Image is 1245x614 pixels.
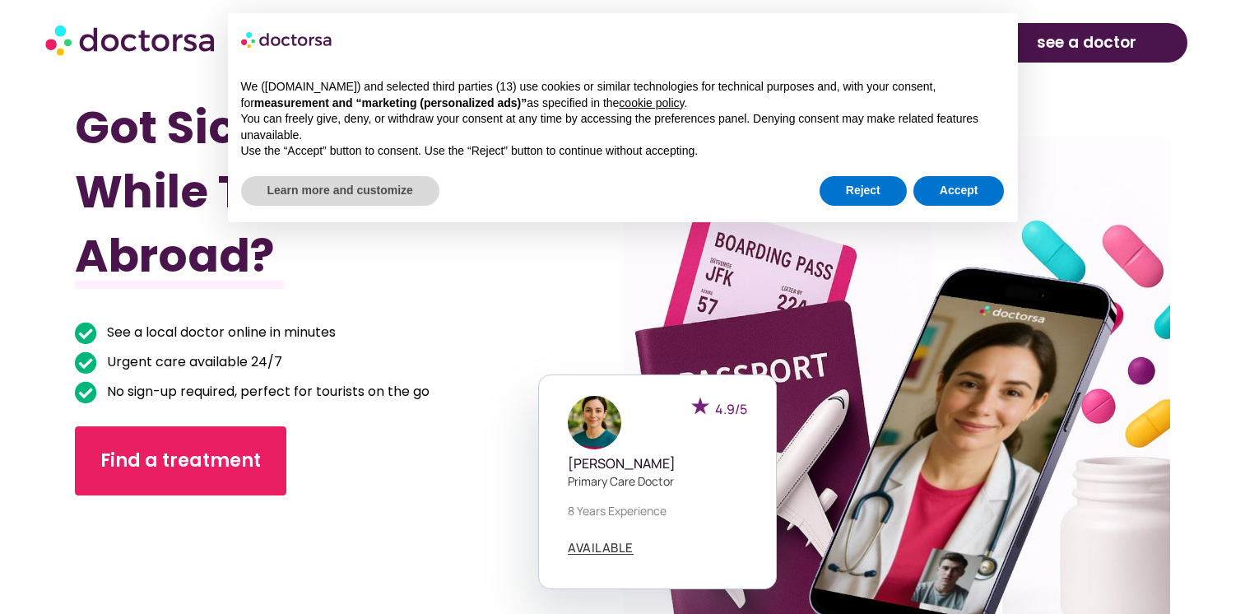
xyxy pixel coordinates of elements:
[1037,30,1136,56] span: see a doctor
[568,542,634,554] span: AVAILABLE
[241,111,1005,143] p: You can freely give, deny, or withdraw your consent at any time by accessing the preferences pane...
[913,176,1005,206] button: Accept
[241,79,1005,111] p: We ([DOMAIN_NAME]) and selected third parties (13) use cookies or similar technologies for techni...
[568,502,747,519] p: 8 years experience
[100,448,261,474] span: Find a treatment
[241,143,1005,160] p: Use the “Accept” button to consent. Use the “Reject” button to continue without accepting.
[103,321,336,344] span: See a local doctor online in minutes
[568,456,747,472] h5: [PERSON_NAME]
[103,380,430,403] span: No sign-up required, perfect for tourists on the go
[715,400,747,418] span: 4.9/5
[241,176,439,206] button: Learn more and customize
[254,96,527,109] strong: measurement and “marketing (personalized ads)”
[619,96,684,109] a: cookie policy
[103,351,282,374] span: Urgent care available 24/7
[75,95,541,288] h1: Got Sick While Traveling Abroad?
[75,426,286,495] a: Find a treatment
[568,472,747,490] p: Primary care doctor
[568,542,634,555] a: AVAILABLE
[241,26,333,53] img: logo
[986,23,1188,63] a: see a doctor
[820,176,907,206] button: Reject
